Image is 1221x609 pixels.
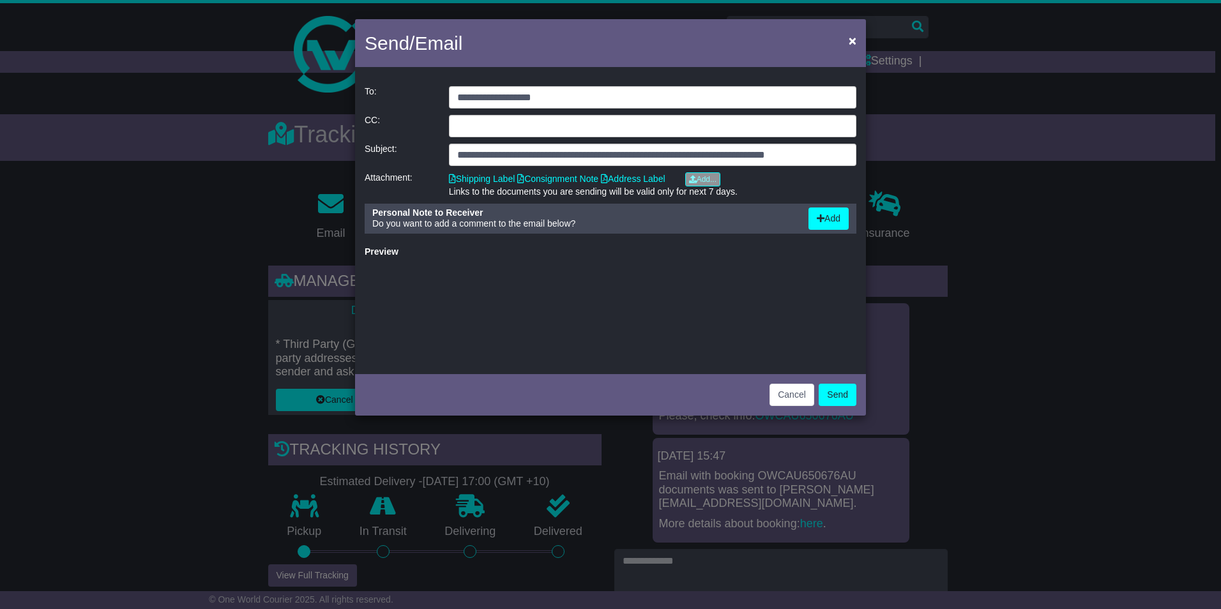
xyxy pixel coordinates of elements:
[819,384,856,406] button: Send
[842,27,863,54] button: Close
[358,115,443,137] div: CC:
[365,29,462,57] h4: Send/Email
[685,172,720,186] a: Add...
[358,86,443,109] div: To:
[449,186,856,197] div: Links to the documents you are sending will be valid only for next 7 days.
[372,207,796,218] div: Personal Note to Receiver
[808,207,849,230] button: Add
[366,207,802,230] div: Do you want to add a comment to the email below?
[365,246,856,257] div: Preview
[770,384,814,406] button: Cancel
[849,33,856,48] span: ×
[358,172,443,197] div: Attachment:
[601,174,665,184] a: Address Label
[449,174,515,184] a: Shipping Label
[358,144,443,166] div: Subject:
[517,174,598,184] a: Consignment Note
